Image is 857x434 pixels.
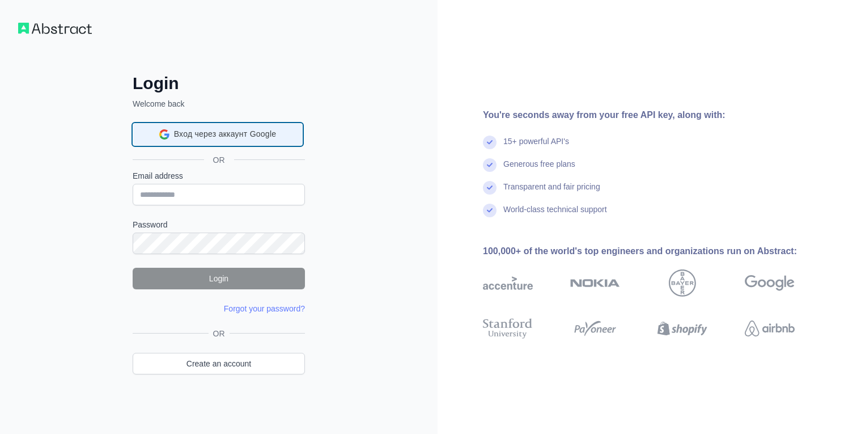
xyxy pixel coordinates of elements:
a: Forgot your password? [224,304,305,313]
img: stanford university [483,316,533,341]
div: Transparent and fair pricing [503,181,600,204]
img: check mark [483,158,497,172]
a: Create an account [133,353,305,374]
button: Login [133,268,305,289]
p: Welcome back [133,98,305,109]
img: Workflow [18,23,92,34]
div: Вход через аккаунт Google [133,123,303,146]
span: OR [209,328,230,339]
div: World-class technical support [503,204,607,226]
img: payoneer [570,316,620,341]
div: 15+ powerful API's [503,136,569,158]
img: bayer [669,269,696,297]
img: google [745,269,795,297]
div: You're seconds away from your free API key, along with: [483,108,831,122]
span: OR [204,154,234,166]
label: Password [133,219,305,230]
span: Вход через аккаунт Google [174,128,277,140]
img: shopify [657,316,707,341]
img: check mark [483,181,497,195]
img: airbnb [745,316,795,341]
div: Generous free plans [503,158,575,181]
h2: Login [133,73,305,94]
img: check mark [483,204,497,217]
img: nokia [570,269,620,297]
img: check mark [483,136,497,149]
label: Email address [133,170,305,182]
img: accenture [483,269,533,297]
div: 100,000+ of the world's top engineers and organizations run on Abstract: [483,245,831,258]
